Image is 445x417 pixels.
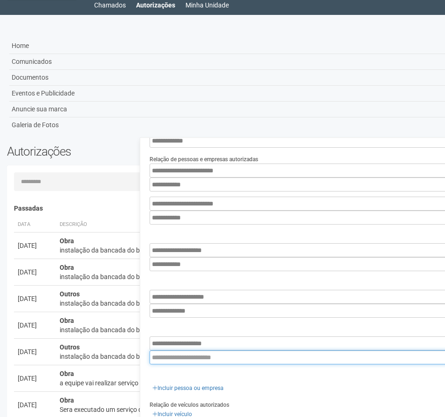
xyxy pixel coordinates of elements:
div: a equipe vai realizar serviço de pintura na sala [60,378,425,388]
div: [DATE] [18,400,52,410]
strong: Outros [60,290,80,298]
th: Data [14,217,56,232]
div: [DATE] [18,267,52,277]
strong: Obra [60,396,74,404]
div: [DATE] [18,347,52,356]
strong: Obra [60,237,74,245]
div: instalação da bancada do banheiro [60,325,425,335]
div: Sera executado um serviço de vidraçaria da empresa Humbervidros na sala [60,405,425,414]
div: [DATE] [18,374,52,383]
strong: Outros [60,343,80,351]
label: Relação de pessoas e empresas autorizadas [150,155,258,164]
strong: Obra [60,264,74,271]
div: instalação da bancada do banheiro [60,272,425,281]
div: [DATE] [18,294,52,303]
div: [DATE] [18,241,52,250]
div: instalação da bancada do banheiro [60,352,425,361]
div: instalação da bancada do banheiro [60,246,425,255]
div: instalação da bancada do banheiro [60,299,425,308]
h2: Autorizações [7,144,249,158]
div: [DATE] [18,321,52,330]
strong: Obra [60,317,74,324]
strong: Obra [60,370,74,377]
label: Relação de veículos autorizados [150,401,229,409]
th: Descrição [56,217,429,232]
a: Incluir pessoa ou empresa [150,383,226,393]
